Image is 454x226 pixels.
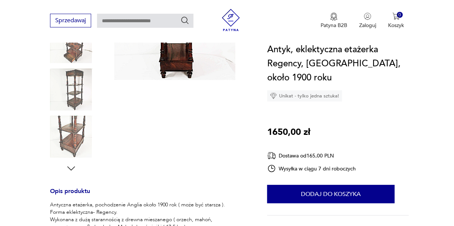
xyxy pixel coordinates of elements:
[321,22,347,29] p: Patyna B2B
[321,13,347,29] button: Patyna B2B
[267,90,342,102] div: Unikat - tylko jedna sztuka!
[392,13,400,20] img: Ikona koszyka
[220,9,242,31] img: Patyna - sklep z meblami i dekoracjami vintage
[359,22,376,29] p: Zaloguj
[180,16,189,25] button: Szukaj
[267,125,310,139] p: 1650,00 zł
[267,164,356,173] div: Wysyłka w ciągu 7 dni roboczych
[267,185,395,203] button: Dodaj do koszyka
[267,43,409,85] h1: Antyk, eklektyczna etażerka Regency, [GEOGRAPHIC_DATA], około 1900 roku
[267,151,276,160] img: Ikona dostawy
[388,22,404,29] p: Koszyk
[364,13,371,20] img: Ikonka użytkownika
[359,13,376,29] button: Zaloguj
[50,14,91,27] button: Sprzedawaj
[50,19,91,24] a: Sprzedawaj
[50,189,249,201] h3: Opis produktu
[321,13,347,29] a: Ikona medaluPatyna B2B
[270,93,277,99] img: Ikona diamentu
[397,12,403,18] div: 0
[330,13,338,21] img: Ikona medalu
[50,116,92,158] img: Zdjęcie produktu Antyk, eklektyczna etażerka Regency, Anglia, około 1900 roku
[50,69,92,111] img: Zdjęcie produktu Antyk, eklektyczna etażerka Regency, Anglia, około 1900 roku
[267,151,356,160] div: Dostawa od 165,00 PLN
[388,13,404,29] button: 0Koszyk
